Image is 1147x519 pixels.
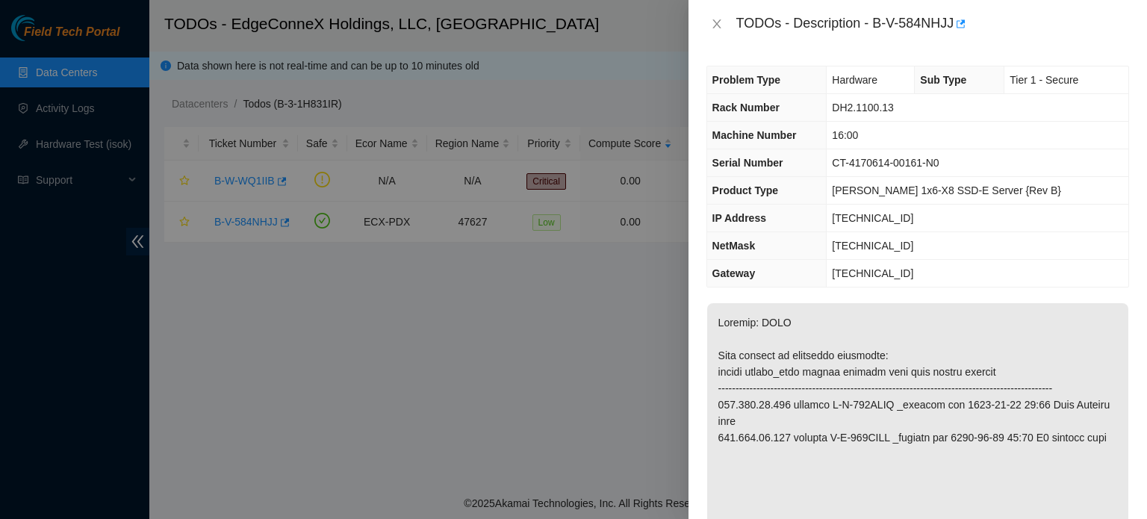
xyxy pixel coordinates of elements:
[736,12,1129,36] div: TODOs - Description - B-V-584NHJJ
[712,102,780,114] span: Rack Number
[712,157,783,169] span: Serial Number
[832,102,894,114] span: DH2.1100.13
[832,157,939,169] span: CT-4170614-00161-N0
[920,74,966,86] span: Sub Type
[711,18,723,30] span: close
[712,212,766,224] span: IP Address
[712,74,781,86] span: Problem Type
[832,129,858,141] span: 16:00
[712,267,756,279] span: Gateway
[832,240,913,252] span: [TECHNICAL_ID]
[832,184,1061,196] span: [PERSON_NAME] 1x6-X8 SSD-E Server {Rev B}
[832,267,913,279] span: [TECHNICAL_ID]
[712,129,797,141] span: Machine Number
[712,240,756,252] span: NetMask
[832,212,913,224] span: [TECHNICAL_ID]
[712,184,778,196] span: Product Type
[832,74,877,86] span: Hardware
[706,17,727,31] button: Close
[1010,74,1078,86] span: Tier 1 - Secure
